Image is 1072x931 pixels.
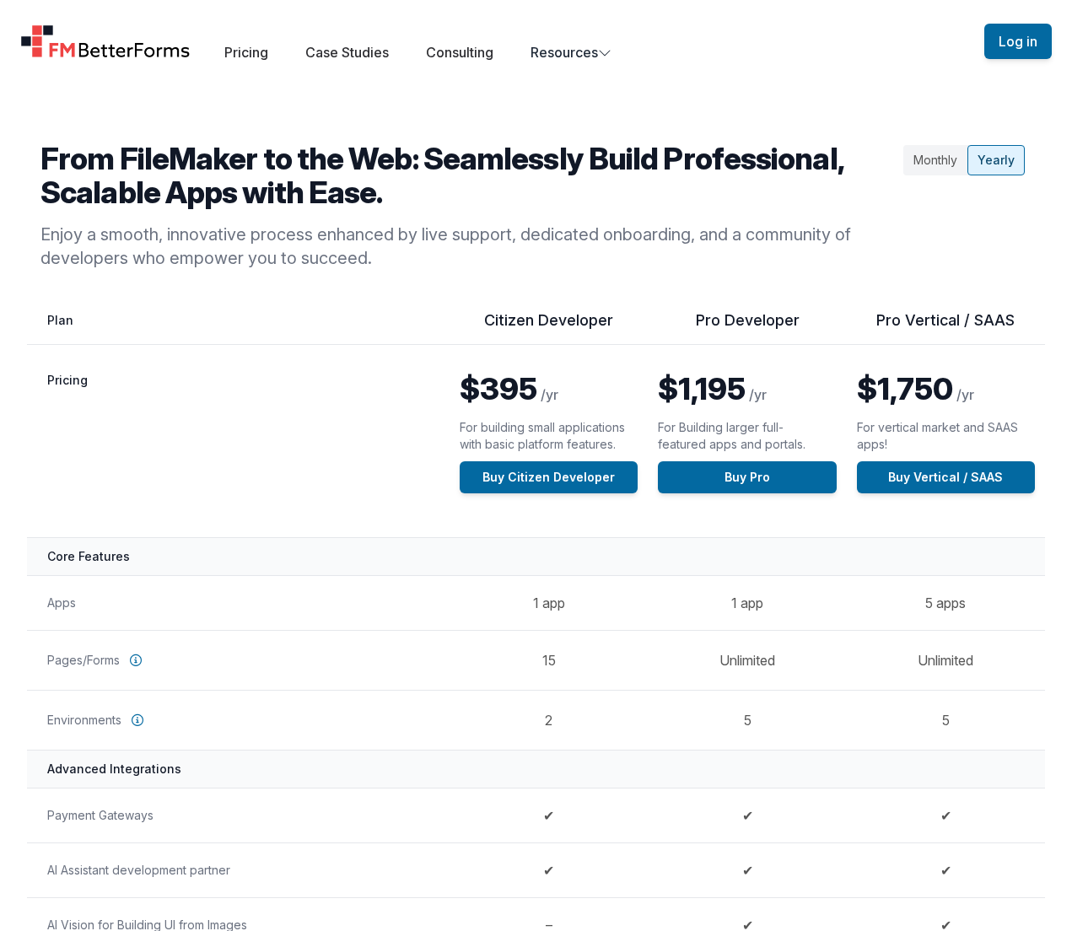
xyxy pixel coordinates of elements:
[27,537,1045,575] th: Core Features
[40,142,897,209] h2: From FileMaker to the Web: Seamlessly Build Professional, Scalable Apps with Ease.
[20,24,191,58] a: Home
[27,630,450,690] th: Pages/Forms
[847,788,1045,842] td: ✔
[658,370,746,407] span: $1,195
[450,630,648,690] td: 15
[857,461,1035,493] a: Buy Vertical / SAAS
[27,842,450,897] th: AI Assistant development partner
[27,750,1045,788] th: Advanced Integrations
[847,690,1045,750] td: 5
[658,461,836,493] a: Buy Pro
[450,842,648,897] td: ✔
[460,419,628,453] p: For building small applications with basic platform features.
[847,842,1045,897] td: ✔
[847,575,1045,630] td: 5 apps
[426,44,493,61] a: Consulting
[460,461,638,493] a: Buy Citizen Developer
[956,386,974,403] span: /yr
[749,386,767,403] span: /yr
[531,42,611,62] button: Resources
[40,223,897,270] p: Enjoy a smooth, innovative process enhanced by live support, dedicated onboarding, and a communit...
[27,575,450,630] th: Apps
[305,44,389,61] a: Case Studies
[648,842,846,897] td: ✔
[27,345,450,538] th: Pricing
[967,145,1025,175] div: Yearly
[648,310,846,345] th: Pro Developer
[857,419,1026,453] p: For vertical market and SAAS apps!
[450,788,648,842] td: ✔
[460,370,537,407] span: $395
[648,690,846,750] td: 5
[903,145,967,175] div: Monthly
[27,690,450,750] th: Environments
[847,310,1045,345] th: Pro Vertical / SAAS
[648,575,846,630] td: 1 app
[450,310,648,345] th: Citizen Developer
[47,313,73,327] span: Plan
[857,370,953,407] span: $1,750
[450,690,648,750] td: 2
[27,788,450,842] th: Payment Gateways
[648,630,846,690] td: Unlimited
[984,24,1052,59] button: Log in
[658,419,827,453] p: For Building larger full-featured apps and portals.
[541,386,558,403] span: /yr
[450,575,648,630] td: 1 app
[648,788,846,842] td: ✔
[847,630,1045,690] td: Unlimited
[224,44,268,61] a: Pricing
